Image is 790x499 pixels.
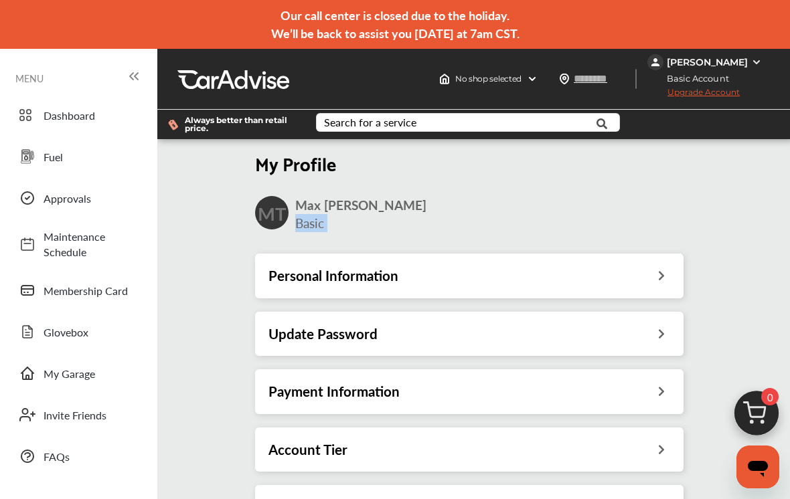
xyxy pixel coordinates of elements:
img: header-down-arrow.9dd2ce7d.svg [527,74,538,84]
h3: Personal Information [268,267,398,284]
div: Search for a service [324,117,416,128]
span: My Garage [44,366,137,381]
a: Membership Card [12,273,144,308]
span: Basic [295,214,324,232]
a: My Garage [12,356,144,391]
h3: Account Tier [268,441,347,458]
span: FAQs [44,449,137,464]
span: Basic Account [649,72,739,86]
img: jVpblrzwTbfkPYzPPzSLxeg0AAAAASUVORK5CYII= [647,54,663,70]
span: 0 [761,388,779,405]
span: Upgrade Account [647,87,740,104]
img: WGsFRI8htEPBVLJbROoPRyZpYNWhNONpIPPETTm6eUC0GeLEiAAAAAElFTkSuQmCC [751,57,762,68]
span: Fuel [44,149,137,165]
span: Approvals [44,191,137,206]
h3: Update Password [268,325,378,342]
a: Invite Friends [12,397,144,432]
h2: My Profile [255,151,684,175]
span: Glovebox [44,324,137,340]
img: cart_icon.3d0951e8.svg [724,385,789,449]
span: Max [PERSON_NAME] [295,196,426,214]
a: FAQs [12,439,144,474]
span: Dashboard [44,108,137,123]
a: Fuel [12,139,144,174]
a: Maintenance Schedule [12,222,144,266]
iframe: Button to launch messaging window [736,445,779,488]
span: Invite Friends [44,407,137,423]
img: location_vector.a44bc228.svg [559,74,570,84]
div: [PERSON_NAME] [667,56,748,68]
span: Always better than retail price. [185,116,295,132]
img: header-home-logo.8d720a4f.svg [439,74,450,84]
span: Maintenance Schedule [44,229,137,260]
span: No shop selected [455,74,522,84]
img: dollor_label_vector.a70140d1.svg [168,119,178,130]
span: MENU [15,73,44,84]
h2: MT [258,201,286,225]
span: Membership Card [44,283,137,298]
h3: Payment Information [268,383,400,400]
a: Approvals [12,181,144,215]
a: Glovebox [12,314,144,349]
a: Dashboard [12,98,144,132]
img: header-divider.bc55588e.svg [635,69,637,89]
